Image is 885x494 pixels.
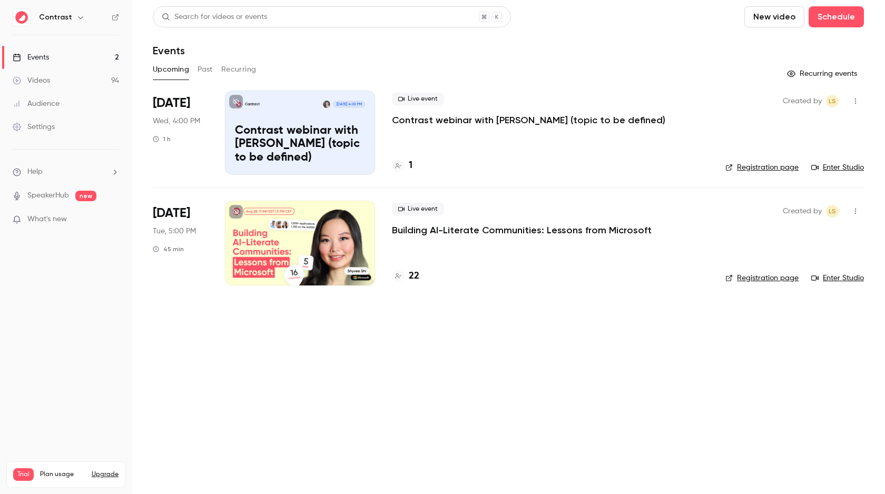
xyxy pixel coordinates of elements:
div: Dec 9 Tue, 11:00 AM (America/New York) [153,201,208,285]
button: Recurring events [782,65,864,82]
span: [DATE] 4:00 PM [333,101,365,108]
div: Videos [13,75,50,86]
div: 45 min [153,245,184,253]
span: Help [27,166,43,177]
a: Registration page [725,162,799,173]
a: Enter Studio [811,162,864,173]
button: Upcoming [153,61,189,78]
h4: 1 [409,159,412,173]
h6: Contrast [39,12,72,23]
div: Audience [13,98,60,109]
p: Contrast webinar with [PERSON_NAME] (topic to be defined) [235,124,365,165]
span: Lusine Sargsyan [826,205,839,218]
li: help-dropdown-opener [13,166,119,177]
span: What's new [27,214,67,225]
a: 22 [392,269,419,283]
span: Lusine Sargsyan [826,95,839,107]
div: Settings [13,122,55,132]
img: Liana Hakobyan [323,101,330,108]
span: Created by [783,205,822,218]
button: Past [198,61,213,78]
img: Contrast [13,9,30,26]
span: [DATE] [153,95,190,112]
button: New video [744,6,804,27]
button: Schedule [809,6,864,27]
span: Wed, 4:00 PM [153,116,200,126]
div: Dec 3 Wed, 4:00 PM (Europe/Amsterdam) [153,91,208,175]
button: Upgrade [92,470,119,479]
a: Contrast webinar with [PERSON_NAME] (topic to be defined) [392,114,665,126]
span: LS [829,95,836,107]
span: Plan usage [40,470,85,479]
span: new [75,191,96,201]
h4: 22 [409,269,419,283]
iframe: Noticeable Trigger [106,215,119,224]
span: Created by [783,95,822,107]
div: Search for videos or events [162,12,267,23]
a: Registration page [725,273,799,283]
a: 1 [392,159,412,173]
div: Events [13,52,49,63]
h1: Events [153,44,185,57]
div: 1 h [153,135,171,143]
a: Enter Studio [811,273,864,283]
a: SpeakerHub [27,190,69,201]
span: Trial [13,468,34,481]
span: LS [829,205,836,218]
span: Tue, 5:00 PM [153,226,196,236]
button: Recurring [221,61,257,78]
a: Contrast webinar with Liana (topic to be defined)ContrastLiana Hakobyan[DATE] 4:00 PMContrast web... [225,91,375,175]
p: Contrast [245,102,260,107]
a: Building AI-Literate Communities: Lessons from Microsoft [392,224,652,236]
span: Live event [392,93,444,105]
span: Live event [392,203,444,215]
span: [DATE] [153,205,190,222]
